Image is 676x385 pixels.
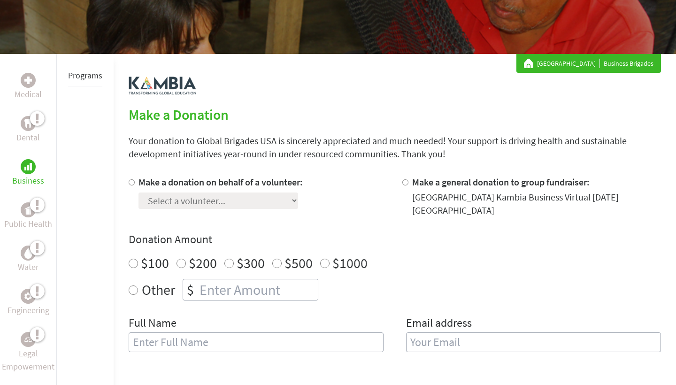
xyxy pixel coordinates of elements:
[24,293,32,300] img: Engineering
[21,289,36,304] div: Engineering
[332,254,368,272] label: $1000
[183,279,198,300] div: $
[15,88,42,101] p: Medical
[21,246,36,261] div: Water
[21,116,36,131] div: Dental
[129,134,661,161] p: Your donation to Global Brigades USA is sincerely appreciated and much needed! Your support is dr...
[24,119,32,128] img: Dental
[284,254,313,272] label: $500
[4,202,52,231] a: Public HealthPublic Health
[8,289,49,317] a: EngineeringEngineering
[12,174,44,187] p: Business
[537,59,600,68] a: [GEOGRAPHIC_DATA]
[68,65,102,86] li: Programs
[412,191,661,217] div: [GEOGRAPHIC_DATA] Kambia Business Virtual [DATE] [GEOGRAPHIC_DATA]
[21,202,36,217] div: Public Health
[4,217,52,231] p: Public Health
[8,304,49,317] p: Engineering
[18,246,38,274] a: WaterWater
[142,279,175,300] label: Other
[129,332,384,352] input: Enter Full Name
[21,332,36,347] div: Legal Empowerment
[16,116,40,144] a: DentalDental
[524,59,653,68] div: Business Brigades
[2,332,54,373] a: Legal EmpowermentLegal Empowerment
[24,205,32,215] img: Public Health
[237,254,265,272] label: $300
[412,176,590,188] label: Make a general donation to group fundraiser:
[406,332,661,352] input: Your Email
[24,163,32,170] img: Business
[406,316,472,332] label: Email address
[24,247,32,258] img: Water
[141,254,169,272] label: $100
[21,73,36,88] div: Medical
[129,77,196,95] img: logo-kambia.png
[138,176,303,188] label: Make a donation on behalf of a volunteer:
[24,337,32,342] img: Legal Empowerment
[198,279,318,300] input: Enter Amount
[16,131,40,144] p: Dental
[129,316,177,332] label: Full Name
[15,73,42,101] a: MedicalMedical
[68,70,102,81] a: Programs
[189,254,217,272] label: $200
[12,159,44,187] a: BusinessBusiness
[129,232,661,247] h4: Donation Amount
[24,77,32,84] img: Medical
[2,347,54,373] p: Legal Empowerment
[129,106,661,123] h2: Make a Donation
[21,159,36,174] div: Business
[18,261,38,274] p: Water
